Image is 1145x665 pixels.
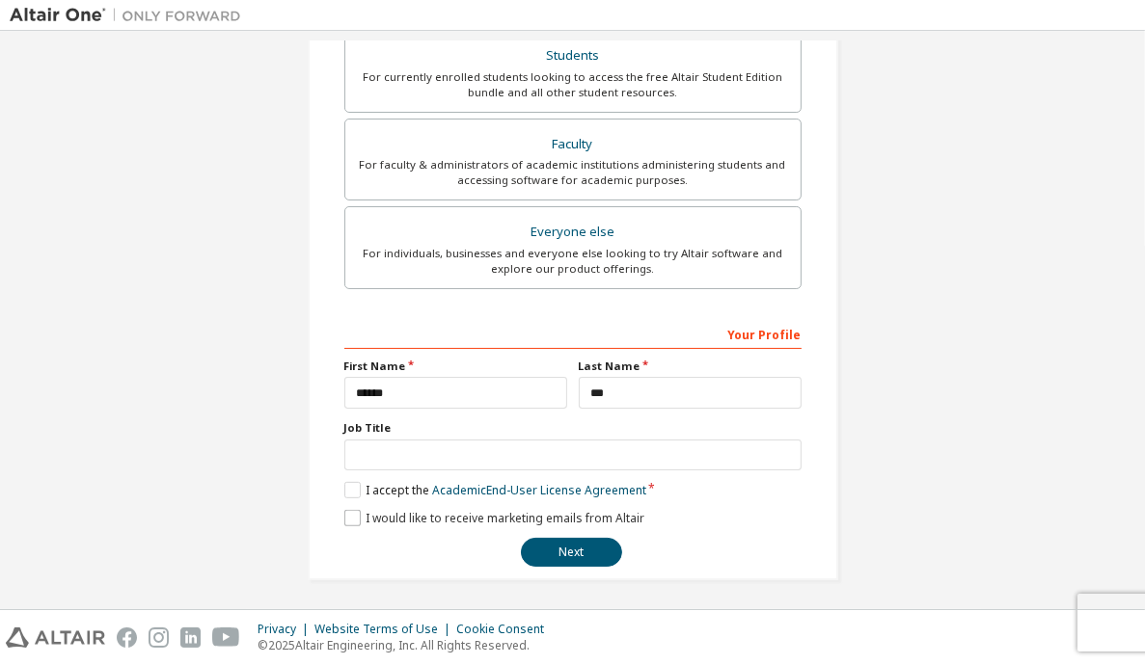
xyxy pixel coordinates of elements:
[432,482,646,498] a: Academic End-User License Agreement
[521,538,622,567] button: Next
[344,359,567,374] label: First Name
[10,6,251,25] img: Altair One
[357,131,789,158] div: Faculty
[456,622,556,637] div: Cookie Consent
[344,510,644,526] label: I would like to receive marketing emails from Altair
[117,627,137,648] img: facebook.svg
[357,157,789,188] div: For faculty & administrators of academic institutions administering students and accessing softwa...
[180,627,201,648] img: linkedin.svg
[579,359,802,374] label: Last Name
[149,627,169,648] img: instagram.svg
[357,246,789,277] div: For individuals, businesses and everyone else looking to try Altair software and explore our prod...
[357,42,789,69] div: Students
[212,627,240,648] img: youtube.svg
[357,69,789,100] div: For currently enrolled students looking to access the free Altair Student Edition bundle and all ...
[344,318,802,349] div: Your Profile
[344,482,646,498] label: I accept the
[6,627,105,648] img: altair_logo.svg
[258,637,556,653] p: © 2025 Altair Engineering, Inc. All Rights Reserved.
[258,622,314,637] div: Privacy
[314,622,456,637] div: Website Terms of Use
[357,219,789,246] div: Everyone else
[344,420,802,436] label: Job Title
